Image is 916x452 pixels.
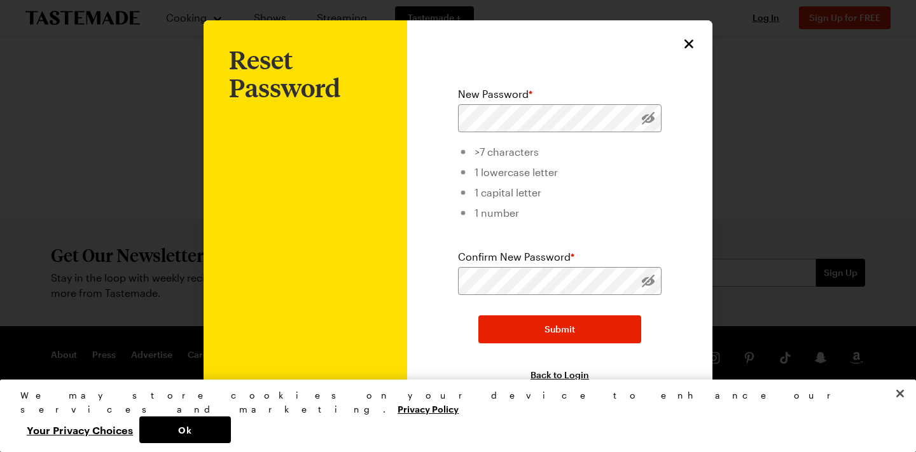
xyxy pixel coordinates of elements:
button: Close [681,36,697,52]
button: Submit [478,315,641,343]
span: 1 number [475,207,519,219]
span: Submit [545,323,575,336]
button: Ok [139,416,231,443]
button: Your Privacy Choices [20,416,139,443]
button: Close [886,380,914,407]
h1: Reset Password [229,46,382,102]
span: 1 capital letter [475,186,541,198]
div: Privacy [20,388,885,443]
span: >7 characters [475,146,539,158]
div: We may store cookies on your device to enhance our services and marketing. [20,388,885,416]
button: Back to Login [531,369,589,381]
label: Confirm New Password [458,249,574,264]
label: New Password [458,86,532,102]
span: 1 lowercase letter [475,166,558,178]
a: More information about your privacy, opens in a new tab [398,402,459,414]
